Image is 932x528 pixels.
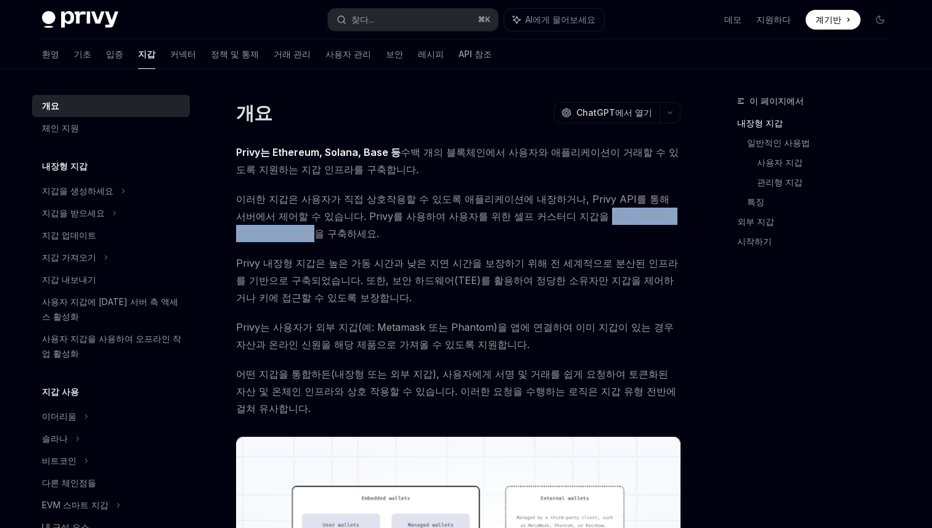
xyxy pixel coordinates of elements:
[42,208,105,218] font: 지갑을 받으세요
[138,39,155,69] a: 지갑
[170,39,196,69] a: 커넥터
[211,39,259,69] a: 정책 및 통제
[42,455,76,466] font: 비트코인
[756,14,791,26] a: 지원하다
[325,49,371,59] font: 사용자 관리
[478,15,485,24] font: ⌘
[236,102,272,124] font: 개요
[32,291,190,328] a: 사용자 지갑에 [DATE] 서버 측 액세스 활성화
[42,500,108,510] font: EVM 스마트 지갑
[236,146,679,176] font: 수백 개의 블록체인에서 사용자와 애플리케이션이 거래할 수 있도록 지원하는 지갑 인프라를 구축합니다
[418,49,444,59] font: 레시피
[274,49,311,59] font: 거래 관리
[236,193,674,240] font: 이러한 지갑은 사용자가 직접 상호작용할 수 있도록 애플리케이션에 내장하거나, Privy API를 통해 서버에서 제어할 수 있습니다. Privy를 사용하여 사용자를 위한 셀프 ...
[106,39,123,69] a: 입증
[42,100,59,111] font: 개요
[42,252,96,262] font: 지갑 가져오기
[42,161,88,171] font: 내장형 지갑
[737,113,900,133] a: 내장형 지갑
[737,236,772,246] font: 시작하기
[74,39,91,69] a: 기초
[416,163,419,176] font: .
[42,386,79,397] font: 지갑 사용
[138,49,155,59] font: 지갑
[418,39,444,69] a: 레시피
[325,39,371,69] a: 사용자 관리
[757,173,900,192] a: 관리형 지갑
[747,197,764,207] font: 특징
[737,212,900,232] a: 외부 지갑
[42,11,118,28] img: 어두운 로고
[42,477,96,488] font: 다른 체인점들
[747,192,900,212] a: 특징
[211,49,259,59] font: 정책 및 통제
[525,14,595,25] font: AI에게 물어보세요
[459,49,492,59] font: API 참조
[328,9,498,31] button: 찾다...⌘K
[504,9,604,31] button: AI에게 물어보세요
[274,39,311,69] a: 거래 관리
[806,10,860,30] a: 계기반
[42,185,113,196] font: 지갑을 생성하세요
[236,257,678,304] font: Privy 내장형 지갑은 높은 가동 시간과 낮은 지연 시간을 보장하기 위해 전 세계적으로 분산된 인프라를 기반으로 구축되었습니다. 또한, 보안 하드웨어(TEE)를 활용하여 정...
[42,39,59,69] a: 환영
[106,49,123,59] font: 입증
[351,14,374,25] font: 찾다...
[32,117,190,139] a: 체인 지원
[737,216,774,227] font: 외부 지갑
[747,133,900,153] a: 일반적인 사용법
[42,411,76,421] font: 이더리움
[757,157,803,168] font: 사용자 지갑
[42,230,96,240] font: 지갑 업데이트
[42,433,68,444] font: 솔라나
[757,177,803,187] font: 관리형 지갑
[757,153,900,173] a: 사용자 지갑
[870,10,890,30] button: 다크 모드 전환
[386,49,403,59] font: 보안
[42,123,79,133] font: 체인 지원
[724,14,742,26] a: 데모
[459,39,492,69] a: API 참조
[32,328,190,365] a: 사용자 지갑을 사용하여 오프라인 작업 활성화
[42,49,59,59] font: 환영
[750,95,804,106] font: 이 페이지에서
[42,274,96,285] font: 지갑 내보내기
[236,146,401,159] a: Privy는 Ethereum, Solana, Base 등
[42,296,178,322] font: 사용자 지갑에 [DATE] 서버 측 액세스 활성화
[747,137,810,148] font: 일반적인 사용법
[42,333,181,359] font: 사용자 지갑을 사용하여 오프라인 작업 활성화
[32,224,190,246] a: 지갑 업데이트
[236,321,674,351] font: Privy는 사용자가 외부 지갑(예: Metamask 또는 Phantom)을 앱에 연결하여 이미 지갑이 있는 경우 자산과 온라인 신원을 해당 제품으로 가져올 수 있도록 지원합니다.
[554,102,660,123] button: ChatGPT에서 열기
[32,95,190,117] a: 개요
[32,269,190,291] a: 지갑 내보내기
[576,107,652,118] font: ChatGPT에서 열기
[32,472,190,494] a: 다른 체인점들
[756,14,791,25] font: 지원하다
[236,146,401,158] font: Privy는 Ethereum, Solana, Base 등
[485,15,491,24] font: K
[815,14,841,25] font: 계기반
[724,14,742,25] font: 데모
[170,49,196,59] font: 커넥터
[236,368,676,415] font: 어떤 지갑을 통합하든(내장형 또는 외부 지갑), 사용자에게 서명 및 거래를 쉽게 요청하여 토큰화된 자산 및 온체인 인프라와 상호 작용할 수 있습니다. 이러한 요청을 수행하는 ...
[737,232,900,251] a: 시작하기
[74,49,91,59] font: 기초
[737,118,783,128] font: 내장형 지갑
[386,39,403,69] a: 보안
